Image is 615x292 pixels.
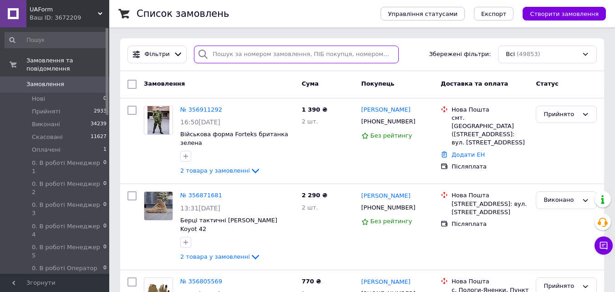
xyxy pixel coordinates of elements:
[30,5,98,14] span: UAForm
[91,133,107,141] span: 11627
[302,204,318,211] span: 2 шт.
[517,51,540,57] span: (49853)
[381,7,465,20] button: Управління статусами
[544,110,578,119] div: Прийнято
[452,277,529,286] div: Нова Пошта
[94,108,107,116] span: 2933
[180,167,261,174] a: 2 товара у замовленні
[180,192,222,199] a: № 356871681
[474,7,514,20] button: Експорт
[32,243,103,260] span: 0. В роботі Менеджер 5
[180,118,220,126] span: 16:50[DATE]
[26,80,64,88] span: Замовлення
[513,10,606,17] a: Створити замовлення
[595,236,613,255] button: Чат з покупцем
[452,200,529,216] div: [STREET_ADDRESS]: вул. [STREET_ADDRESS]
[103,264,107,281] span: 0
[523,7,606,20] button: Створити замовлення
[103,222,107,239] span: 0
[360,202,417,214] div: [PHONE_NUMBER]
[180,278,222,285] a: № 356805569
[180,253,250,260] span: 2 товара у замовленні
[144,191,173,220] a: Фото товару
[103,201,107,217] span: 0
[144,80,185,87] span: Замовлення
[388,10,457,17] span: Управління статусами
[361,80,395,87] span: Покупець
[32,180,103,196] span: 0. В роботі Менеджер 2
[361,278,411,287] a: [PERSON_NAME]
[530,10,599,17] span: Створити замовлення
[32,120,60,128] span: Виконані
[91,120,107,128] span: 34239
[429,50,491,59] span: Збережені фільтри:
[137,8,229,19] h1: Список замовлень
[361,106,411,114] a: [PERSON_NAME]
[103,95,107,103] span: 0
[103,180,107,196] span: 0
[544,282,578,291] div: Прийнято
[103,159,107,175] span: 0
[32,133,63,141] span: Скасовані
[30,14,109,22] div: Ваш ID: 3672209
[481,10,507,17] span: Експорт
[452,163,529,171] div: Післяплата
[544,195,578,205] div: Виконано
[147,106,169,134] img: Фото товару
[145,50,170,59] span: Фільтри
[180,205,220,212] span: 13:31[DATE]
[103,243,107,260] span: 0
[32,108,60,116] span: Прийняті
[536,80,559,87] span: Статус
[441,80,508,87] span: Доставка та оплата
[144,192,173,220] img: Фото товару
[180,253,261,260] a: 2 товара у замовленні
[32,95,45,103] span: Нові
[302,278,321,285] span: 770 ₴
[180,106,222,113] a: № 356911292
[371,132,412,139] span: Без рейтингу
[32,159,103,175] span: 0. В роботі Менеджер 1
[452,191,529,200] div: Нова Пошта
[5,32,107,48] input: Пошук
[452,114,529,147] div: смт. [GEOGRAPHIC_DATA] ([STREET_ADDRESS]: вул. [STREET_ADDRESS]
[32,264,103,281] span: 0. В роботі Оператор 1С 1
[302,106,327,113] span: 1 390 ₴
[302,192,327,199] span: 2 290 ₴
[302,80,319,87] span: Cума
[144,106,173,135] a: Фото товару
[180,217,277,232] a: Берці тактичні [PERSON_NAME] Koyot 42
[194,46,398,63] input: Пошук за номером замовлення, ПІБ покупця, номером телефону, Email, номером накладної
[180,131,288,146] a: Військова форма Forteks британка зелена
[506,50,515,59] span: Всі
[32,201,103,217] span: 0. В роботі Менеджер 3
[371,218,412,225] span: Без рейтингу
[452,220,529,228] div: Післяплата
[452,151,485,158] a: Додати ЕН
[302,118,318,125] span: 2 шт.
[452,106,529,114] div: Нова Пошта
[180,167,250,174] span: 2 товара у замовленні
[32,146,61,154] span: Оплачені
[361,192,411,200] a: [PERSON_NAME]
[103,146,107,154] span: 1
[360,116,417,128] div: [PHONE_NUMBER]
[26,56,109,73] span: Замовлення та повідомлення
[32,222,103,239] span: 0. В роботі Менеджер 4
